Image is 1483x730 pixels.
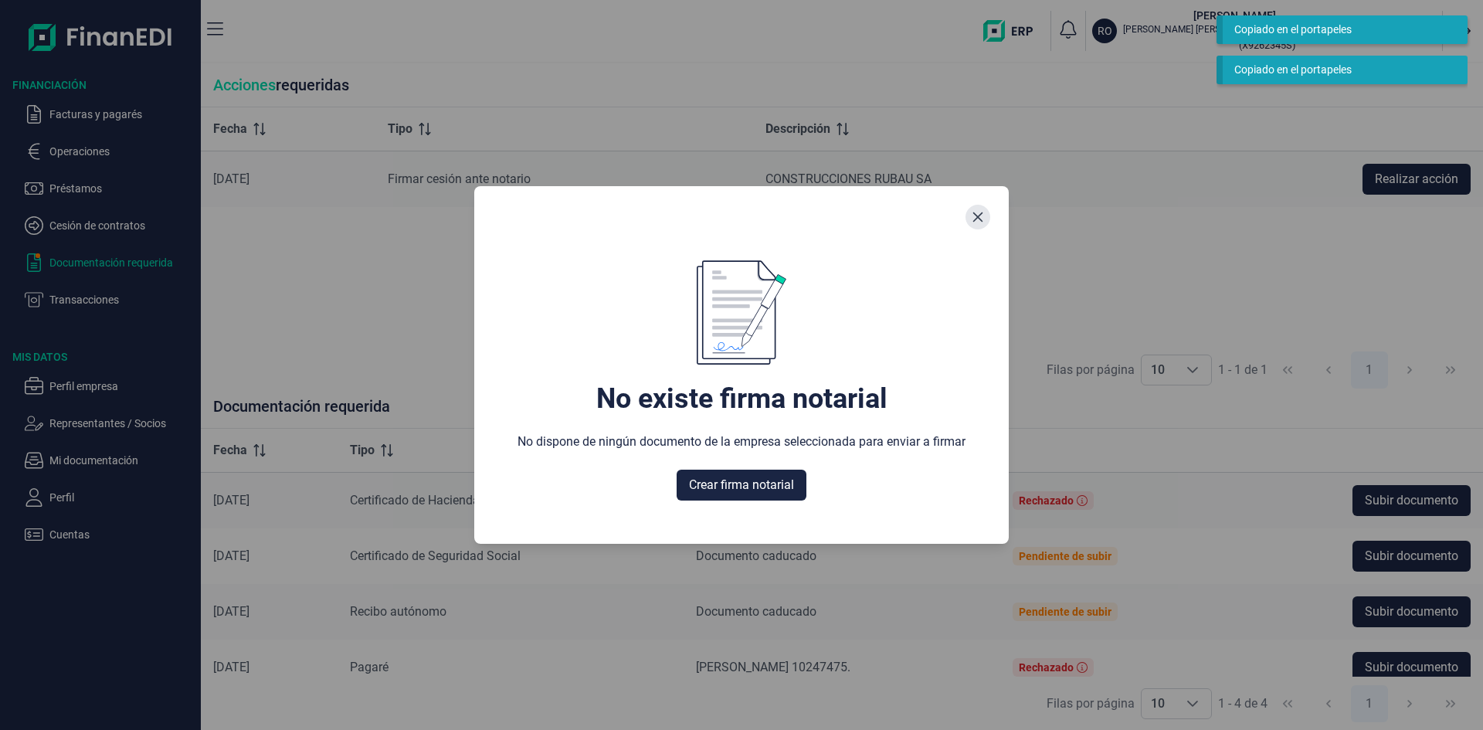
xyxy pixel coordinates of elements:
[518,433,965,451] div: No dispone de ningún documento de la empresa seleccionada para enviar a firmar
[677,470,806,501] button: Crear firma notarial
[1234,22,1444,38] div: Copiado en el portapeles
[697,260,786,365] img: genericImage
[965,205,990,229] button: Close
[689,476,794,494] span: Crear firma notarial
[596,383,887,414] div: No existe firma notarial
[1234,62,1444,78] div: Copiado en el portapeles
